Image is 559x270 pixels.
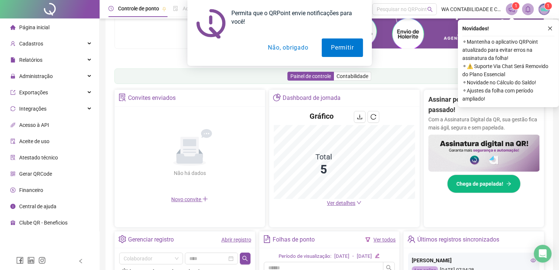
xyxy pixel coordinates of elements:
[128,92,176,104] div: Convites enviados
[428,135,540,172] img: banner%2F02c71560-61a6-44d4-94b9-c8ab97240462.png
[428,115,540,132] p: Com a Assinatura Digital da QR, sua gestão fica mais ágil, segura e sem papelada.
[259,38,317,57] button: Não, obrigado
[370,114,376,120] span: reload
[375,253,380,258] span: edit
[337,73,368,79] span: Contabilidade
[356,200,362,205] span: down
[357,253,372,260] div: [DATE]
[462,78,555,87] span: ⚬ Novidade no Cálculo do Saldo!
[327,200,355,206] span: Ver detalhes
[365,237,370,242] span: filter
[19,220,68,226] span: Clube QR - Beneficios
[10,188,15,193] span: dollar
[19,155,58,161] span: Atestado técnico
[357,114,363,120] span: download
[273,94,281,101] span: pie-chart
[417,233,499,246] div: Últimos registros sincronizados
[447,175,521,193] button: Chega de papelada!
[19,171,52,177] span: Gerar QRCode
[78,259,83,264] span: left
[19,90,48,95] span: Exportações
[19,122,49,128] span: Acesso à API
[290,73,331,79] span: Painel de controle
[27,257,35,264] span: linkedin
[279,253,331,260] div: Período de visualização:
[462,62,555,78] span: ⚬ ⚠️ Suporte Via Chat Será Removido do Plano Essencial
[407,235,415,243] span: team
[226,9,363,26] div: Permita que o QRPoint envie notificações para você!
[310,111,334,121] h4: Gráfico
[373,237,396,243] a: Ver todos
[128,233,174,246] div: Gerenciar registro
[456,180,503,188] span: Chega de papelada!
[19,106,46,112] span: Integrações
[534,245,552,263] div: Open Intercom Messenger
[10,90,15,95] span: export
[10,106,15,111] span: sync
[202,196,208,202] span: plus
[10,220,15,225] span: gift
[428,94,540,115] h2: Assinar ponto na mão? Isso ficou no passado!
[196,9,226,38] img: notification icon
[156,169,224,177] div: Não há dados
[19,73,53,79] span: Administração
[10,171,15,176] span: qrcode
[327,200,362,206] a: Ver detalhes down
[283,92,341,104] div: Dashboard de jornada
[506,181,511,186] span: arrow-right
[263,235,271,243] span: file-text
[10,122,15,128] span: api
[171,196,208,202] span: Novo convite
[10,74,15,79] span: lock
[118,235,126,243] span: setting
[221,237,251,243] a: Abrir registro
[10,155,15,160] span: solution
[531,258,536,263] span: eye
[334,253,349,260] div: [DATE]
[412,256,536,264] div: [PERSON_NAME]
[10,139,15,144] span: audit
[273,233,315,246] div: Folhas de ponto
[322,38,363,57] button: Permitir
[352,253,354,260] div: -
[462,87,555,103] span: ⚬ Ajustes da folha com período ampliado!
[242,256,248,261] span: search
[19,138,49,144] span: Aceite de uso
[16,257,24,264] span: facebook
[38,257,46,264] span: instagram
[19,203,56,209] span: Central de ajuda
[118,94,126,101] span: solution
[10,204,15,209] span: info-circle
[19,187,43,193] span: Financeiro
